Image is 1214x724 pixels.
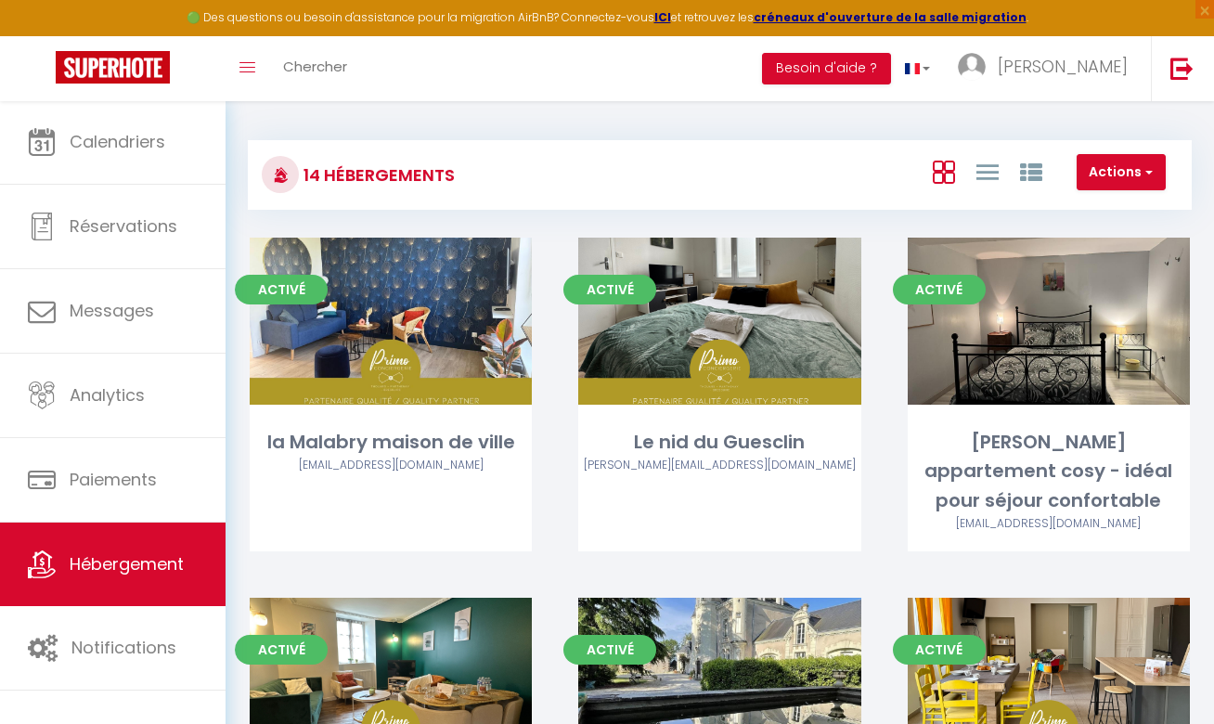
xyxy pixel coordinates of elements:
button: Actions [1077,154,1166,191]
span: Notifications [71,636,176,659]
span: Hébergement [70,552,184,575]
div: Airbnb [250,457,532,474]
img: ... [958,53,986,81]
span: Activé [235,635,328,665]
a: ... [PERSON_NAME] [944,36,1151,101]
span: [PERSON_NAME] [998,55,1128,78]
div: Airbnb [908,515,1190,533]
span: Paiements [70,468,157,491]
span: Activé [235,275,328,304]
span: Chercher [283,57,347,76]
div: la Malabry maison de ville [250,428,532,457]
div: Airbnb [578,457,860,474]
a: créneaux d'ouverture de la salle migration [754,9,1027,25]
span: Activé [893,275,986,304]
a: ICI [654,9,671,25]
img: Super Booking [56,51,170,84]
span: Messages [70,299,154,322]
div: Le nid du Guesclin [578,428,860,457]
div: [PERSON_NAME] appartement cosy - idéal pour séjour confortable [908,428,1190,515]
h3: 14 Hébergements [299,154,455,196]
span: Réservations [70,214,177,238]
a: Vue en Box [933,156,955,187]
span: Calendriers [70,130,165,153]
span: Activé [563,635,656,665]
a: Vue en Liste [976,156,999,187]
img: logout [1170,57,1194,80]
button: Besoin d'aide ? [762,53,891,84]
span: Activé [563,275,656,304]
a: Vue par Groupe [1020,156,1042,187]
span: Activé [893,635,986,665]
span: Analytics [70,383,145,407]
a: Chercher [269,36,361,101]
